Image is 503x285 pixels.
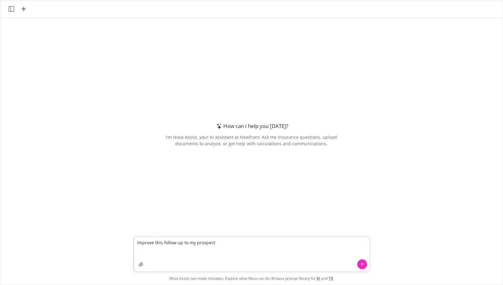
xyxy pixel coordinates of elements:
[3,272,500,285] span: Nova Assist can make mistakes. Explore what Nova can do: Browse prompt library for and
[165,134,338,147] div: I'm Nova Assist, your AI assistant at Newfront. Ask me insurance questions, upload documents to a...
[329,276,334,281] a: TR
[317,276,321,281] a: BI
[215,122,288,130] div: How can I help you [DATE]?
[134,237,370,272] textarea: Improve this follow up to my prospect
